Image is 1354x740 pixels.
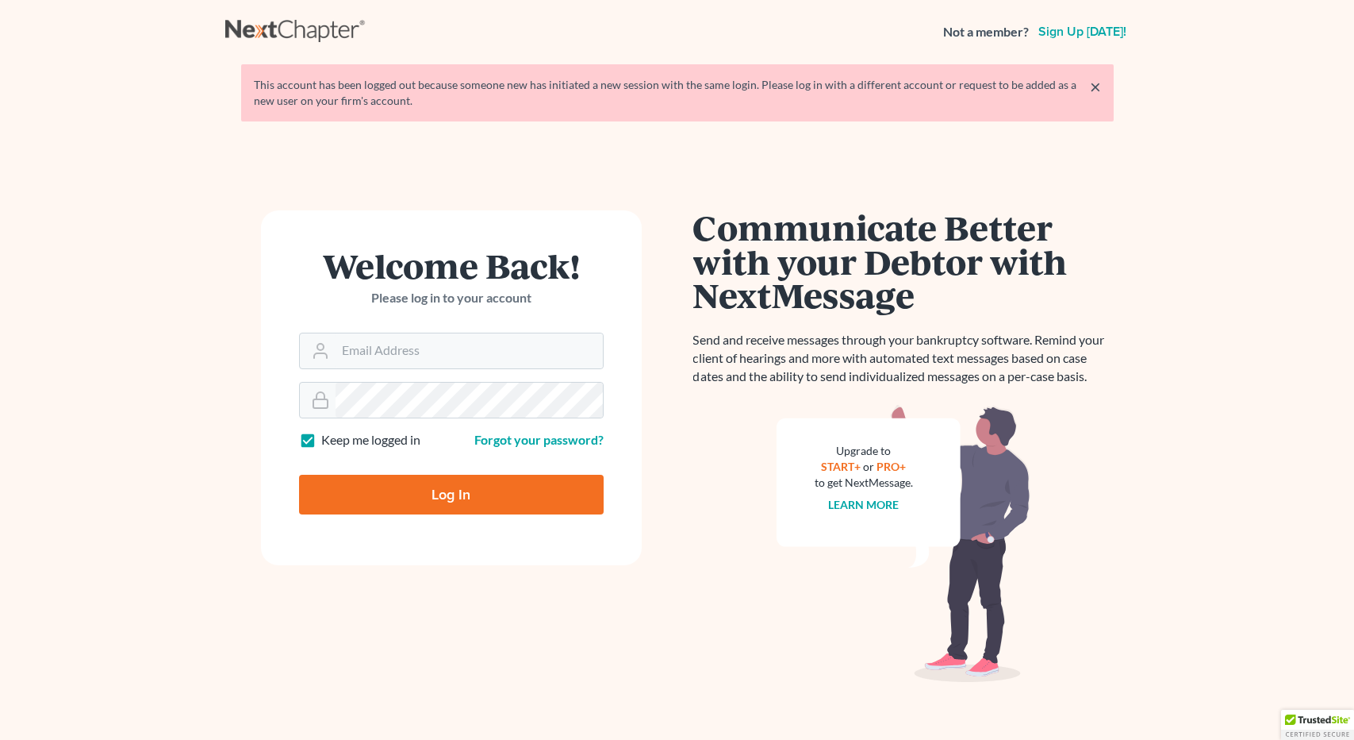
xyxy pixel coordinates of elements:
a: START+ [821,460,861,473]
div: TrustedSite Certified [1281,710,1354,740]
div: This account has been logged out because someone new has initiated a new session with the same lo... [254,77,1101,109]
h1: Welcome Back! [299,249,604,283]
span: or [863,460,874,473]
input: Log In [299,475,604,515]
a: Forgot your password? [474,432,604,447]
p: Send and receive messages through your bankruptcy software. Remind your client of hearings and mo... [693,331,1114,386]
a: Learn more [828,498,899,511]
input: Email Address [336,333,603,368]
img: nextmessage_bg-59042aed3d76b12b5cd301f8e5b87938c9018125f34e5fa2b7a6b67550977c72.svg [777,405,1030,683]
a: × [1090,77,1101,96]
strong: Not a member? [943,23,1029,41]
div: Upgrade to [815,443,913,459]
h1: Communicate Better with your Debtor with NextMessage [693,210,1114,312]
label: Keep me logged in [321,431,420,449]
a: PRO+ [876,460,906,473]
p: Please log in to your account [299,289,604,307]
div: to get NextMessage. [815,475,913,491]
a: Sign up [DATE]! [1035,25,1130,38]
